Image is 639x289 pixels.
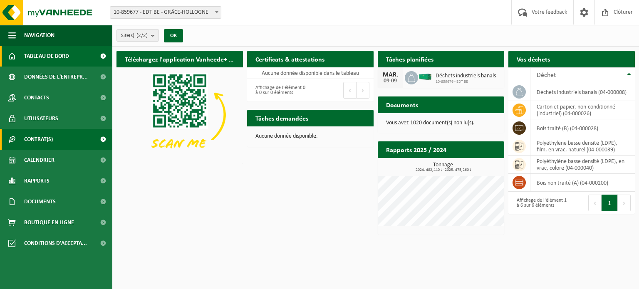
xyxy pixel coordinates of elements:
button: Next [618,195,631,211]
span: Boutique en ligne [24,212,74,233]
button: OK [164,29,183,42]
span: Navigation [24,25,54,46]
span: 10-859676 - EDT BE [436,79,496,84]
span: Contrat(s) [24,129,53,150]
span: Utilisateurs [24,108,58,129]
h2: Rapports 2025 / 2024 [378,141,455,158]
span: Contacts [24,87,49,108]
h3: Tonnage [382,162,504,172]
td: bois non traité (A) (04-000200) [530,174,635,192]
h2: Certificats & attestations [247,51,333,67]
td: déchets industriels banals (04-000008) [530,83,635,101]
p: Aucune donnée disponible. [255,133,365,139]
span: Calendrier [24,150,54,170]
button: Next [357,82,369,99]
p: Vous avez 1020 document(s) non lu(s). [386,120,496,126]
span: Données de l'entrepr... [24,67,88,87]
a: Consulter les rapports [432,158,503,174]
span: Rapports [24,170,50,191]
span: Tableau de bord [24,46,69,67]
td: polyéthylène basse densité (LDPE), en vrac, coloré (04-000040) [530,156,635,174]
span: 10-859677 - EDT BE - GRÂCE-HOLLOGNE [110,6,221,19]
img: Download de VHEPlus App [116,67,243,162]
button: Site(s)(2/2) [116,29,159,42]
h2: Documents [378,96,426,113]
button: 1 [602,195,618,211]
span: 10-859677 - EDT BE - GRÂCE-HOLLOGNE [110,7,221,18]
td: polyéthylène basse densité (LDPE), film, en vrac, naturel (04-000039) [530,137,635,156]
span: Déchet [537,72,556,79]
h2: Téléchargez l'application Vanheede+ maintenant! [116,51,243,67]
span: Documents [24,191,56,212]
td: bois traité (B) (04-000028) [530,119,635,137]
count: (2/2) [136,33,148,38]
button: Previous [343,82,357,99]
div: MAR. [382,72,399,78]
h2: Tâches demandées [247,110,317,126]
span: Site(s) [121,30,148,42]
span: 2024: 482,440 t - 2025: 475,260 t [382,168,504,172]
span: Conditions d'accepta... [24,233,87,254]
h2: Vos déchets [508,51,558,67]
td: Aucune donnée disponible dans le tableau [247,67,374,79]
img: HK-XR-30-GN-00 [418,73,432,81]
div: Affichage de l'élément 1 à 6 sur 6 éléments [513,194,567,212]
div: 09-09 [382,78,399,84]
h2: Tâches planifiées [378,51,442,67]
span: Déchets industriels banals [436,73,496,79]
button: Previous [588,195,602,211]
td: carton et papier, non-conditionné (industriel) (04-000026) [530,101,635,119]
div: Affichage de l'élément 0 à 0 sur 0 éléments [251,81,306,99]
